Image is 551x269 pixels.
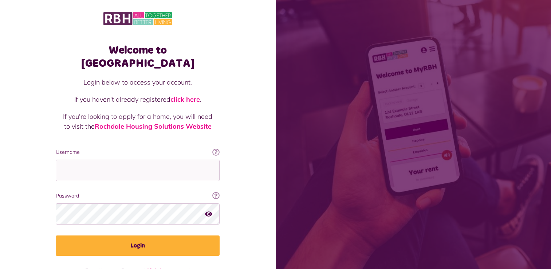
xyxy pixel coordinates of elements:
a: click here [170,95,200,104]
button: Login [56,235,220,256]
p: Login below to access your account. [63,77,212,87]
p: If you haven't already registered . [63,94,212,104]
a: Rochdale Housing Solutions Website [95,122,212,130]
p: If you're looking to apply for a home, you will need to visit the [63,112,212,131]
label: Password [56,192,220,200]
img: MyRBH [103,11,172,26]
h1: Welcome to [GEOGRAPHIC_DATA] [56,44,220,70]
label: Username [56,148,220,156]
